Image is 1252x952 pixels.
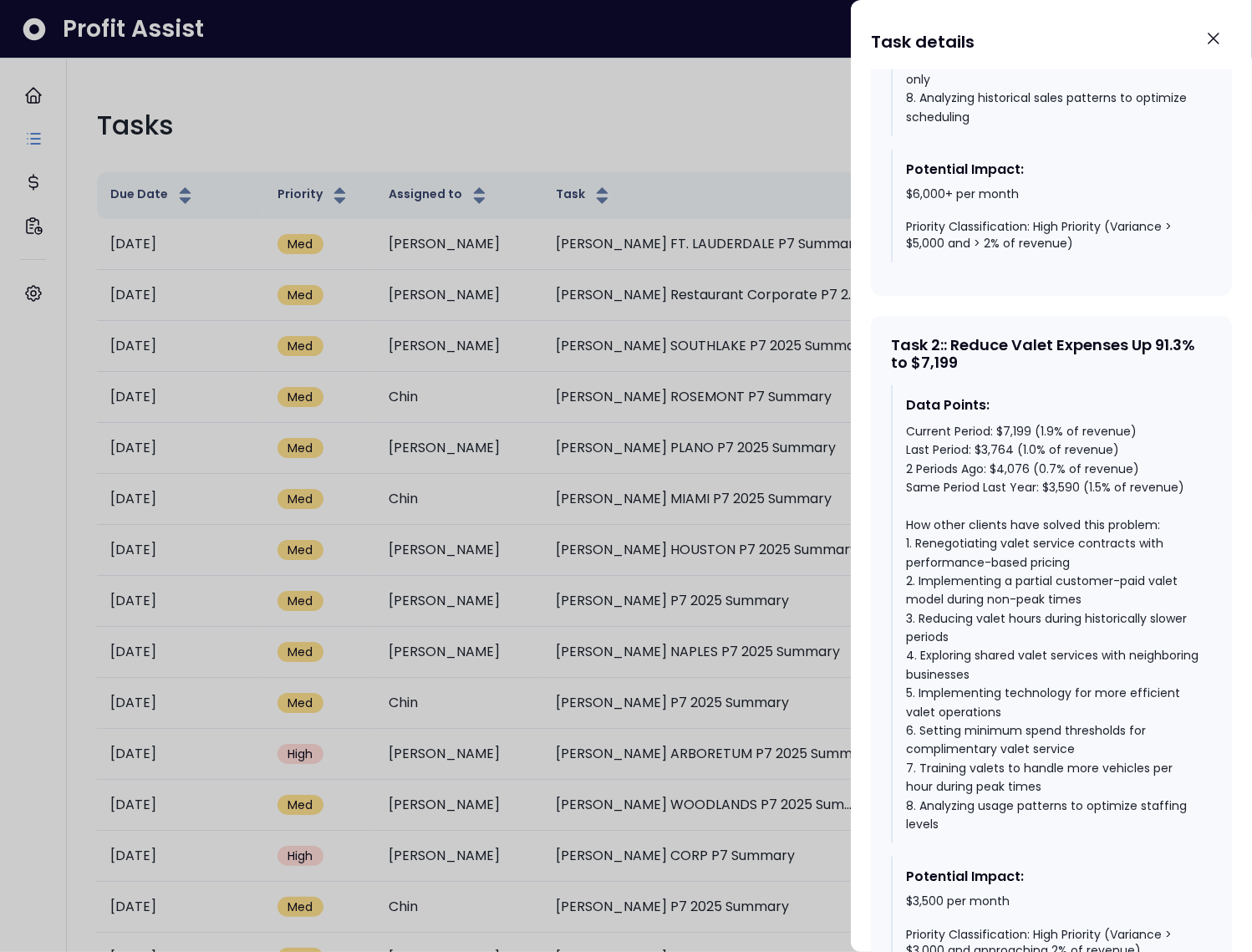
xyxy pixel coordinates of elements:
div: Task 2 : : Reduce Valet Expenses Up 91.3% to $7,199 [891,336,1212,372]
button: Close [1195,20,1232,57]
div: $6,000+ per month Priority Classification: High Priority (Variance > $5,000 and > 2% of revenue) [906,186,1199,252]
div: Potential Impact: [906,867,1199,887]
div: Potential Impact: [906,160,1199,180]
div: Current Period: $7,199 (1.9% of revenue) Last Period: $3,764 (1.0% of revenue) 2 Periods Ago: $4,... [906,422,1199,834]
div: Data Points: [906,395,1199,415]
h1: Task details [871,27,975,57]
